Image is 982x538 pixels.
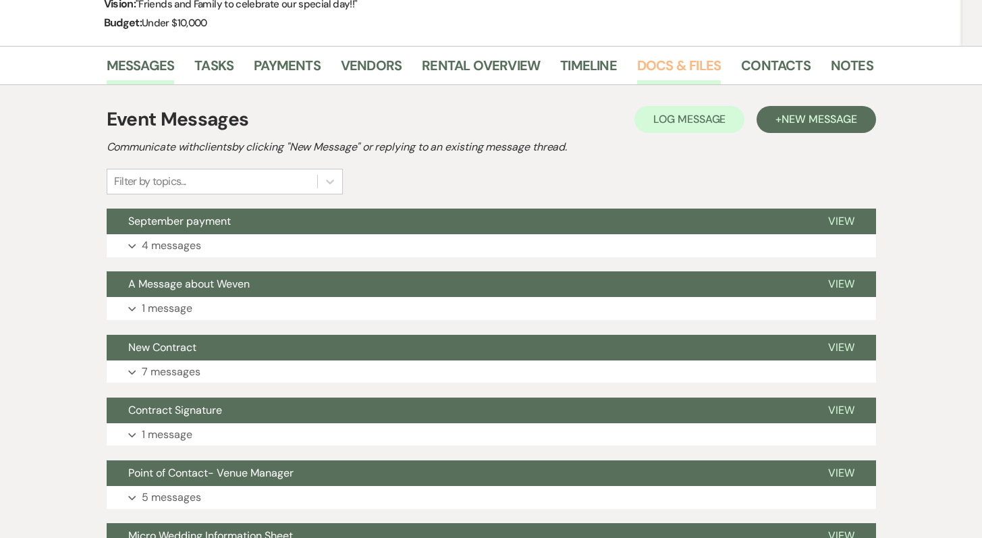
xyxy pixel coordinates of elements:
[828,403,854,417] span: View
[107,209,807,234] button: September payment
[828,340,854,354] span: View
[128,403,222,417] span: Contract Signature
[828,214,854,228] span: View
[107,55,175,84] a: Messages
[782,112,856,126] span: New Message
[142,363,200,381] p: 7 messages
[107,335,807,360] button: New Contract
[142,237,201,254] p: 4 messages
[107,271,807,297] button: A Message about Weven
[128,214,231,228] span: September payment
[128,466,294,480] span: Point of Contact- Venue Manager
[142,489,201,506] p: 5 messages
[107,297,876,320] button: 1 message
[107,234,876,257] button: 4 messages
[142,426,192,443] p: 1 message
[828,466,854,480] span: View
[757,106,875,133] button: +New Message
[107,486,876,509] button: 5 messages
[422,55,540,84] a: Rental Overview
[107,139,876,155] h2: Communicate with clients by clicking "New Message" or replying to an existing message thread.
[142,300,192,317] p: 1 message
[741,55,811,84] a: Contacts
[107,398,807,423] button: Contract Signature
[634,106,744,133] button: Log Message
[807,460,876,486] button: View
[653,112,726,126] span: Log Message
[128,340,196,354] span: New Contract
[128,277,250,291] span: A Message about Weven
[107,105,249,134] h1: Event Messages
[142,16,207,30] span: Under $10,000
[637,55,721,84] a: Docs & Files
[194,55,234,84] a: Tasks
[807,209,876,234] button: View
[807,398,876,423] button: View
[807,335,876,360] button: View
[807,271,876,297] button: View
[104,16,142,30] span: Budget:
[107,460,807,486] button: Point of Contact- Venue Manager
[107,360,876,383] button: 7 messages
[831,55,873,84] a: Notes
[341,55,402,84] a: Vendors
[254,55,321,84] a: Payments
[114,173,186,190] div: Filter by topics...
[560,55,617,84] a: Timeline
[107,423,876,446] button: 1 message
[828,277,854,291] span: View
